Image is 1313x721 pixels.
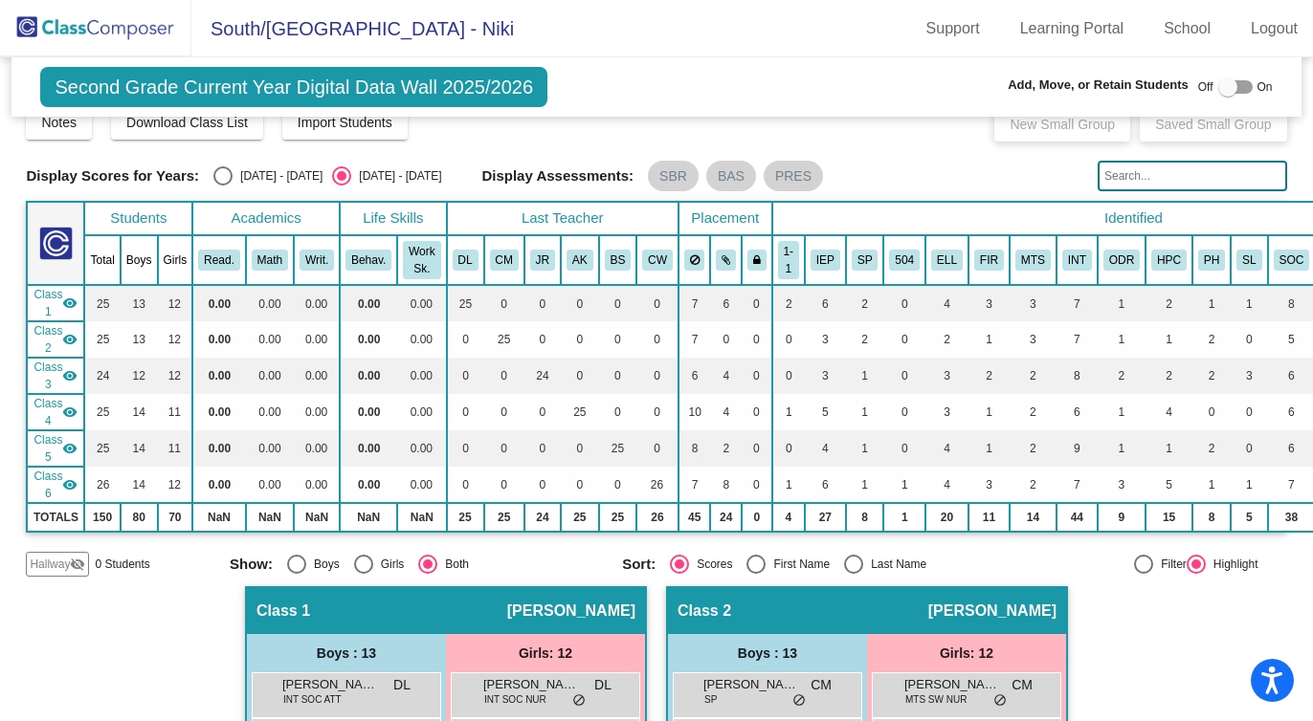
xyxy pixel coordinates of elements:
[192,358,246,394] td: 0.00
[351,167,441,185] div: [DATE] - [DATE]
[846,430,884,467] td: 1
[1062,250,1092,271] button: INT
[561,503,599,532] td: 25
[1146,235,1192,285] th: Heavy Parent Communication
[1057,430,1098,467] td: 9
[846,467,884,503] td: 1
[710,467,742,503] td: 8
[561,321,599,358] td: 0
[1231,235,1267,285] th: School-linked Therapist Scheduled
[561,394,599,430] td: 25
[846,358,884,394] td: 1
[1231,394,1267,430] td: 0
[636,235,679,285] th: Corie Walters
[1231,285,1267,321] td: 1
[481,167,634,185] span: Display Assessments:
[27,321,84,358] td: Candi Moelter - No Class Name
[561,285,599,321] td: 0
[636,321,679,358] td: 0
[191,13,514,44] span: South/[GEOGRAPHIC_DATA] - Niki
[925,285,968,321] td: 4
[772,394,805,430] td: 1
[524,321,561,358] td: 0
[246,358,294,394] td: 0.00
[889,250,920,271] button: 504
[1192,285,1231,321] td: 1
[246,467,294,503] td: 0.00
[883,358,925,394] td: 0
[599,503,637,532] td: 25
[121,430,158,467] td: 14
[1231,430,1267,467] td: 0
[1146,430,1192,467] td: 1
[846,285,884,321] td: 2
[484,430,524,467] td: 0
[636,430,679,467] td: 0
[403,241,440,279] button: Work Sk.
[300,250,334,271] button: Writ.
[710,321,742,358] td: 0
[490,250,519,271] button: CM
[561,430,599,467] td: 0
[447,467,484,503] td: 0
[121,285,158,321] td: 13
[252,250,288,271] button: Math
[710,503,742,532] td: 24
[805,430,846,467] td: 4
[26,167,199,185] span: Display Scores for Years:
[121,503,158,532] td: 80
[1098,467,1146,503] td: 3
[484,285,524,321] td: 0
[1236,250,1261,271] button: SL
[710,430,742,467] td: 2
[710,235,742,285] th: Keep with students
[846,503,884,532] td: 8
[883,467,925,503] td: 1
[282,105,408,140] button: Import Students
[192,321,246,358] td: 0.00
[121,394,158,430] td: 14
[599,467,637,503] td: 0
[1274,250,1310,271] button: SOC
[1146,285,1192,321] td: 2
[679,394,711,430] td: 10
[679,358,711,394] td: 6
[846,321,884,358] td: 2
[805,467,846,503] td: 6
[33,359,62,393] span: Class 3
[1010,321,1057,358] td: 3
[246,321,294,358] td: 0.00
[62,295,78,311] mat-icon: visibility
[484,235,524,285] th: Candi Moelter
[679,467,711,503] td: 7
[447,503,484,532] td: 25
[192,430,246,467] td: 0.00
[805,321,846,358] td: 3
[397,321,446,358] td: 0.00
[599,358,637,394] td: 0
[679,430,711,467] td: 8
[772,430,805,467] td: 0
[1192,321,1231,358] td: 2
[605,250,632,271] button: BS
[447,430,484,467] td: 0
[742,394,772,430] td: 0
[121,358,158,394] td: 12
[1146,321,1192,358] td: 1
[772,503,805,532] td: 4
[1192,235,1231,285] th: Phonics Concern
[27,503,84,532] td: TOTALS
[340,430,397,467] td: 0.00
[158,430,193,467] td: 11
[1010,235,1057,285] th: Homeroom MTSS intervention
[1010,285,1057,321] td: 3
[925,235,968,285] th: English Language Learner
[246,394,294,430] td: 0.00
[1005,13,1140,44] a: Learning Portal
[642,250,673,271] button: CW
[340,394,397,430] td: 0.00
[742,285,772,321] td: 0
[84,321,120,358] td: 25
[883,235,925,285] th: 504 Plan
[805,235,846,285] th: Individualized Education Plan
